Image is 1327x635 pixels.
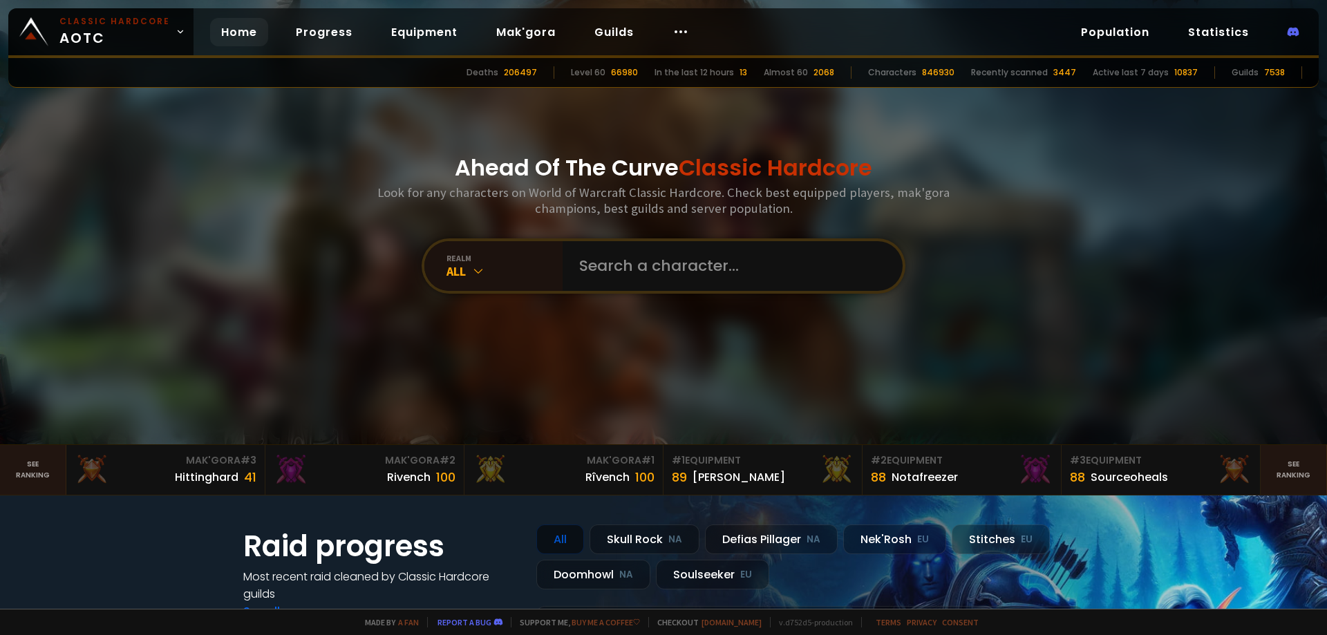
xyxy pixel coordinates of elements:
span: # 1 [672,453,685,467]
div: Rîvench [585,468,630,486]
span: # 1 [641,453,655,467]
span: AOTC [59,15,170,48]
div: 88 [1070,468,1085,486]
div: Equipment [1070,453,1252,468]
div: [PERSON_NAME] [693,468,785,486]
div: Nek'Rosh [843,524,946,554]
div: All [536,524,584,554]
div: Level 60 [571,66,605,79]
small: EU [917,533,929,547]
a: Population [1070,18,1160,46]
span: Made by [357,617,419,627]
div: Recently scanned [971,66,1048,79]
div: Rivench [387,468,431,486]
div: Deaths [467,66,498,79]
div: 41 [244,468,256,486]
small: NA [668,533,682,547]
a: Consent [942,617,979,627]
a: Statistics [1177,18,1260,46]
div: Skull Rock [590,524,699,554]
a: Terms [876,617,901,627]
small: EU [740,568,752,582]
div: Equipment [672,453,854,468]
div: Hittinghard [175,468,238,486]
span: Checkout [648,617,762,627]
span: # 3 [241,453,256,467]
div: 88 [871,468,886,486]
div: 100 [436,468,455,486]
div: Equipment [871,453,1053,468]
h4: Most recent raid cleaned by Classic Hardcore guilds [243,568,520,603]
a: Mak'Gora#2Rivench100 [265,445,464,495]
div: 206497 [504,66,537,79]
div: 100 [635,468,655,486]
a: Home [210,18,268,46]
small: Classic Hardcore [59,15,170,28]
span: # 2 [871,453,887,467]
a: Seeranking [1261,445,1327,495]
a: Mak'Gora#3Hittinghard41 [66,445,265,495]
a: Equipment [380,18,469,46]
div: Guilds [1232,66,1259,79]
a: Guilds [583,18,645,46]
div: 10837 [1174,66,1198,79]
small: NA [807,533,820,547]
small: EU [1021,533,1033,547]
div: Mak'Gora [75,453,256,468]
div: 2068 [813,66,834,79]
div: Sourceoheals [1091,468,1168,486]
h1: Raid progress [243,524,520,568]
a: Privacy [907,617,937,627]
div: All [446,263,563,279]
div: 66980 [611,66,638,79]
div: Almost 60 [764,66,808,79]
a: #2Equipment88Notafreezer [863,445,1062,495]
a: Buy me a coffee [572,617,640,627]
div: 13 [740,66,747,79]
div: 846930 [922,66,954,79]
span: Classic Hardcore [679,152,872,183]
div: Mak'Gora [473,453,655,468]
div: Defias Pillager [705,524,838,554]
h1: Ahead Of The Curve [455,151,872,184]
span: # 2 [440,453,455,467]
div: Notafreezer [892,468,958,486]
div: realm [446,253,563,263]
a: Report a bug [437,617,491,627]
div: Stitches [952,524,1050,554]
div: 89 [672,468,687,486]
a: Classic HardcoreAOTC [8,8,194,55]
div: Mak'Gora [274,453,455,468]
a: #1Equipment89[PERSON_NAME] [663,445,863,495]
div: Active last 7 days [1093,66,1169,79]
div: Doomhowl [536,560,650,589]
div: Characters [868,66,916,79]
div: 3447 [1053,66,1076,79]
span: # 3 [1070,453,1086,467]
span: Support me, [511,617,640,627]
small: NA [619,568,633,582]
div: 7538 [1264,66,1285,79]
h3: Look for any characters on World of Warcraft Classic Hardcore. Check best equipped players, mak'g... [372,184,955,216]
input: Search a character... [571,241,886,291]
div: In the last 12 hours [655,66,734,79]
a: Mak'gora [485,18,567,46]
a: #3Equipment88Sourceoheals [1062,445,1261,495]
a: [DOMAIN_NAME] [702,617,762,627]
span: v. d752d5 - production [770,617,853,627]
a: See all progress [243,603,333,619]
div: Soulseeker [656,560,769,589]
a: a fan [398,617,419,627]
a: Progress [285,18,364,46]
a: Mak'Gora#1Rîvench100 [464,445,663,495]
